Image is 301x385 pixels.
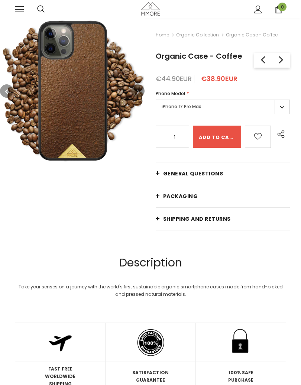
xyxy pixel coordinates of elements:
[163,192,198,200] span: PACKAGING
[225,326,257,358] img: Safe Lock Icon
[156,90,185,97] span: Phone Model
[119,255,182,271] span: Description
[176,32,219,38] a: Organic Collection
[137,329,165,356] img: Satisfaction Badge
[278,3,287,11] span: 0
[156,51,242,61] span: Organic Case - Coffee
[163,170,223,177] span: General Questions
[201,74,237,83] span: €38.90EUR
[156,100,290,114] label: iPhone 17 Pro Max
[193,126,241,148] input: Add to cart
[156,185,290,207] a: PACKAGING
[156,162,290,185] a: General Questions
[163,215,231,223] span: Shipping and returns
[156,74,192,83] span: €44.90EUR
[46,329,74,356] img: Fast Free Shipping Plane Icon
[156,208,290,230] a: Shipping and returns
[141,2,160,15] img: MMORE Cases
[226,30,278,39] span: Organic Case - Coffee
[275,6,282,13] a: 0
[156,30,169,39] a: Home
[15,283,286,298] div: Take your senses on a journey with the world's first sustainable organic smartphone cases made fr...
